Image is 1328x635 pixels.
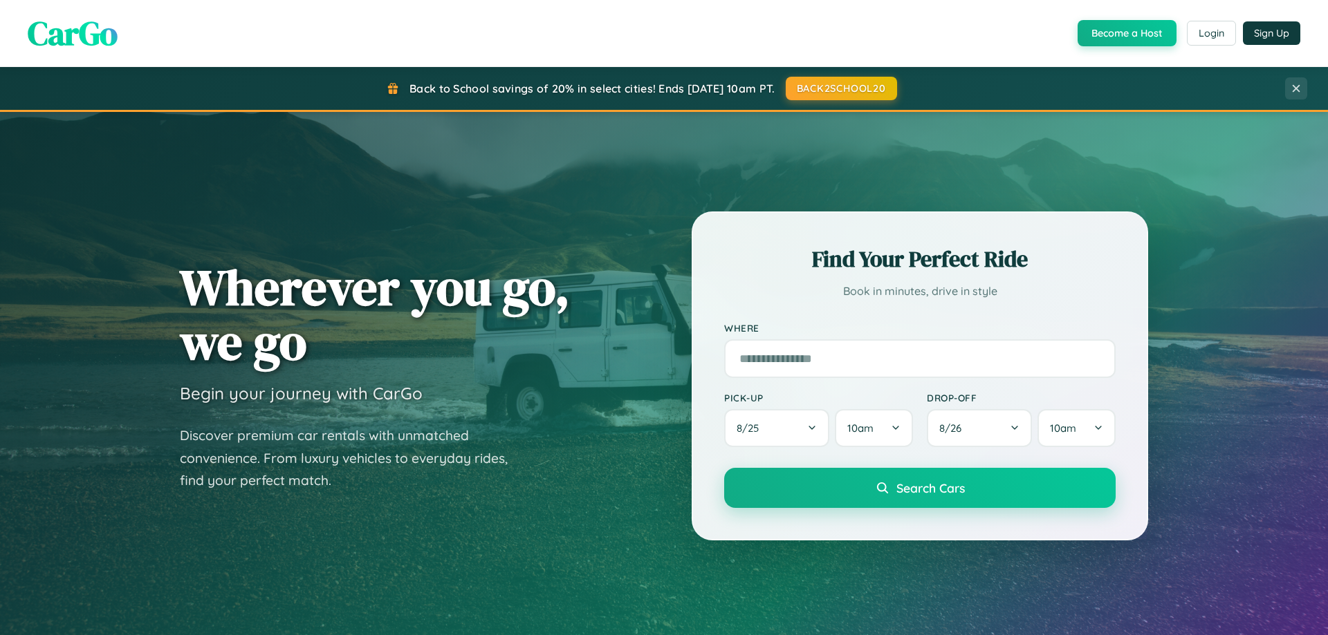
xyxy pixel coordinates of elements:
span: Search Cars [896,480,965,495]
button: 10am [1037,409,1116,447]
h1: Wherever you go, we go [180,260,570,369]
span: 10am [1050,421,1076,435]
label: Pick-up [724,392,913,404]
p: Discover premium car rentals with unmatched convenience. From luxury vehicles to everyday rides, ... [180,424,526,492]
span: 8 / 25 [737,421,766,435]
button: 8/25 [724,409,829,447]
button: Login [1187,21,1236,46]
button: 8/26 [927,409,1032,447]
label: Where [724,322,1116,334]
span: CarGo [28,10,118,56]
h2: Find Your Perfect Ride [724,244,1116,274]
span: Back to School savings of 20% in select cities! Ends [DATE] 10am PT. [409,82,775,95]
button: BACK2SCHOOL20 [786,77,897,100]
span: 8 / 26 [939,421,968,435]
button: Search Cars [724,468,1116,508]
label: Drop-off [927,392,1116,404]
span: 10am [847,421,874,435]
button: Sign Up [1243,21,1300,45]
h3: Begin your journey with CarGo [180,383,423,404]
button: Become a Host [1078,20,1177,46]
button: 10am [835,409,913,447]
p: Book in minutes, drive in style [724,281,1116,301]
